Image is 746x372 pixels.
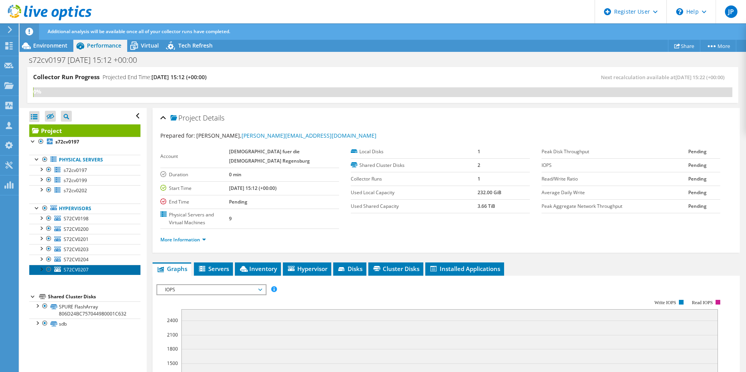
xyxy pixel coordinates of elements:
span: Tech Refresh [178,42,213,49]
svg: \n [676,8,683,15]
span: [PERSON_NAME], [196,132,377,139]
b: 232.00 GiB [478,189,501,196]
a: S72CV0207 [29,265,140,275]
span: Project [171,114,201,122]
text: 2100 [167,331,178,338]
b: Pending [688,189,707,196]
label: Prepared for: [160,132,195,139]
span: S72CV0200 [64,226,89,232]
a: s72cv0199 [29,175,140,185]
a: S72CV0204 [29,255,140,265]
a: s72cv0202 [29,185,140,195]
label: Duration [160,171,229,179]
label: Peak Disk Throughput [542,148,689,156]
text: 2400 [167,317,178,324]
span: S72CV0201 [64,236,89,243]
div: Shared Cluster Disks [48,292,140,301]
a: Hypervisors [29,204,140,214]
span: [DATE] 15:22 (+00:00) [675,74,725,81]
a: s72cv0197 [29,137,140,147]
span: s72cv0202 [64,187,87,194]
span: S72CV0203 [64,246,89,253]
b: 1 [478,175,480,182]
text: Write IOPS [654,300,676,305]
a: Project [29,124,140,137]
span: S72CV0207 [64,266,89,273]
h1: s72cv0197 [DATE] 15:12 +00:00 [25,56,149,64]
b: Pending [688,203,707,209]
label: Local Disks [351,148,478,156]
text: 1500 [167,360,178,367]
label: Average Daily Write [542,189,689,197]
a: s72cv0197 [29,165,140,175]
span: Performance [87,42,121,49]
span: Cluster Disks [372,265,419,273]
span: Graphs [156,265,187,273]
label: Peak Aggregate Network Throughput [542,202,689,210]
b: 3.66 TiB [478,203,495,209]
span: Inventory [239,265,277,273]
label: Shared Cluster Disks [351,161,478,169]
a: S72CV0200 [29,224,140,234]
span: Details [203,113,224,122]
span: [DATE] 15:12 (+00:00) [151,73,206,81]
span: Virtual [141,42,159,49]
a: [PERSON_NAME][EMAIL_ADDRESS][DOMAIN_NAME] [242,132,377,139]
label: Start Time [160,184,229,192]
a: More [700,40,736,52]
h4: Projected End Time: [103,73,206,81]
a: SPURE FlashArray 806D24BC757044980001C632 [29,301,140,319]
text: 1800 [167,345,178,352]
b: [DATE] 15:12 (+00:00) [229,185,277,191]
span: s72cv0197 [64,167,87,174]
a: S72CV0198 [29,214,140,224]
a: Share [668,40,700,52]
b: 1 [478,148,480,155]
b: Pending [688,175,707,182]
span: Environment [33,42,67,49]
span: Hypervisor [287,265,327,273]
a: More Information [160,236,206,243]
b: s72cv0197 [55,138,79,145]
label: Used Local Capacity [351,189,478,197]
label: IOPS [542,161,689,169]
b: 0 min [229,171,242,178]
span: Next recalculation available at [601,74,728,81]
span: Installed Applications [429,265,500,273]
text: Read IOPS [692,300,713,305]
span: IOPS [161,285,261,294]
span: Disks [337,265,362,273]
span: S72CV0204 [64,256,89,263]
label: Used Shared Capacity [351,202,478,210]
label: Physical Servers and Virtual Machines [160,211,229,227]
span: Servers [198,265,229,273]
a: sdb [29,319,140,329]
span: S72CV0198 [64,215,89,222]
b: Pending [688,148,707,155]
div: 0% [33,87,34,96]
label: Collector Runs [351,175,478,183]
a: Physical Servers [29,155,140,165]
b: [DEMOGRAPHIC_DATA] fuer die [DEMOGRAPHIC_DATA] Regensburg [229,148,310,164]
label: Account [160,152,229,160]
a: S72CV0201 [29,234,140,244]
a: S72CV0203 [29,244,140,254]
span: s72cv0199 [64,177,87,184]
b: Pending [688,162,707,168]
b: 2 [478,162,480,168]
label: Read/Write Ratio [542,175,689,183]
label: End Time [160,198,229,206]
span: JP [725,5,737,18]
span: Additional analysis will be available once all of your collector runs have completed. [48,28,230,35]
b: 9 [229,215,232,222]
b: Pending [229,198,247,205]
